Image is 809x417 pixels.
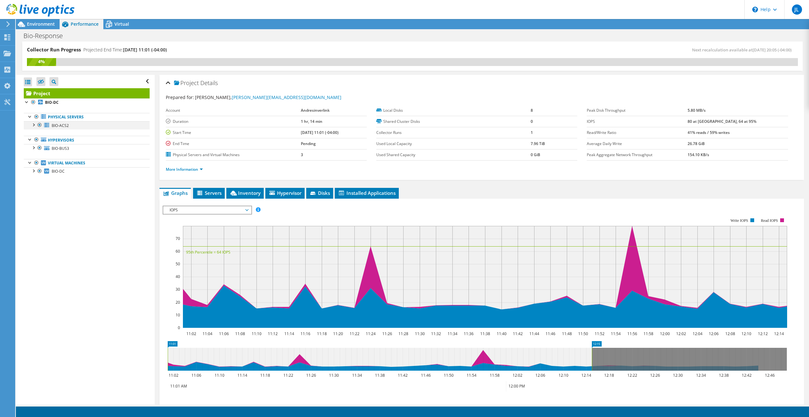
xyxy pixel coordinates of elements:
text: 95th Percentile = 64 IOPS [186,249,230,255]
text: 60 [176,248,180,254]
a: Hypervisors [24,136,150,144]
span: Installed Applications [338,190,396,196]
a: Project [24,88,150,98]
text: 11:06 [219,331,229,336]
label: Read/Write Ratio [587,129,687,136]
text: 12:10 [741,331,751,336]
a: More Information [166,167,203,172]
label: Used Shared Capacity [376,152,530,158]
span: Environment [27,21,55,27]
span: Performance [71,21,99,27]
text: 11:50 [443,373,453,378]
text: 11:20 [333,331,343,336]
h1: Bio-Response [21,32,73,39]
text: 11:18 [260,373,270,378]
b: 26.78 GiB [688,141,705,146]
text: 11:02 [168,373,178,378]
label: IOPS [587,118,687,125]
text: 11:34 [447,331,457,336]
span: BIO-DC [52,169,65,174]
text: 12:38 [719,373,728,378]
text: 11:12 [268,331,277,336]
text: 11:48 [562,331,572,336]
text: 50 [176,261,180,267]
text: 11:38 [480,331,490,336]
label: Account [166,107,301,114]
a: Virtual Machines [24,159,150,167]
text: 12:34 [696,373,706,378]
text: 11:50 [578,331,588,336]
text: 10 [176,312,180,318]
text: 11:10 [214,373,224,378]
text: 12:14 [581,373,591,378]
span: Hypervisor [269,190,301,196]
text: Read IOPS [761,218,778,223]
text: 11:26 [382,331,392,336]
label: Local Disks [376,107,530,114]
text: 11:54 [611,331,620,336]
text: 11:46 [421,373,430,378]
text: 11:16 [300,331,310,336]
text: 12:18 [604,373,614,378]
b: BIO-DC [45,100,59,105]
label: Used Local Capacity [376,141,530,147]
text: 11:04 [202,331,212,336]
text: 30 [176,287,180,292]
text: 11:14 [284,331,294,336]
span: [PERSON_NAME], [195,94,341,100]
span: Graphs [163,190,188,196]
text: 11:42 [398,373,407,378]
b: Pending [301,141,316,146]
text: 11:42 [513,331,522,336]
text: 12:12 [758,331,767,336]
text: 12:46 [765,373,774,378]
text: 11:26 [306,373,316,378]
text: 12:42 [741,373,751,378]
text: Write IOPS [730,218,748,223]
label: End Time [166,141,301,147]
b: 0 [531,119,533,124]
text: 11:28 [398,331,408,336]
text: 11:02 [186,331,196,336]
label: Peak Aggregate Network Throughput [587,152,687,158]
text: 11:36 [463,331,473,336]
text: 12:22 [627,373,637,378]
text: 11:58 [489,373,499,378]
text: 20 [176,300,180,305]
text: 12:06 [535,373,545,378]
b: 41% reads / 59% writes [688,130,730,135]
text: 11:56 [627,331,637,336]
text: 12:14 [774,331,784,336]
label: Collector Runs [376,129,530,136]
a: [PERSON_NAME][EMAIL_ADDRESS][DOMAIN_NAME] [232,94,341,100]
b: 0 GiB [531,152,540,157]
text: 12:08 [725,331,735,336]
span: Servers [196,190,222,196]
b: [DATE] 11:01 (-04:00) [301,130,339,135]
text: 12:00 [660,331,670,336]
svg: \n [752,7,758,12]
a: BIO-ACS2 [24,121,150,129]
b: 80 at [GEOGRAPHIC_DATA], 64 at 95% [688,119,756,124]
span: BIO-ACS2 [52,123,69,128]
text: 11:58 [643,331,653,336]
label: Shared Cluster Disks [376,118,530,125]
label: Average Daily Write [587,141,687,147]
text: 11:10 [251,331,261,336]
b: 154.10 KB/s [688,152,709,157]
text: 0 [178,325,180,330]
a: BIO-DC [24,98,150,107]
text: 11:46 [545,331,555,336]
text: 12:06 [709,331,718,336]
a: Physical Servers [24,113,150,121]
span: BIO-BUS3 [52,146,69,151]
span: [DATE] 11:01 (-04:00) [123,47,167,53]
span: IOPS [166,206,248,214]
text: 11:54 [466,373,476,378]
h4: Projected End Time: [83,46,167,53]
b: 8 [531,108,533,113]
span: Inventory [230,190,261,196]
label: Start Time [166,129,301,136]
text: 11:22 [283,373,293,378]
label: Prepared for: [166,94,194,100]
